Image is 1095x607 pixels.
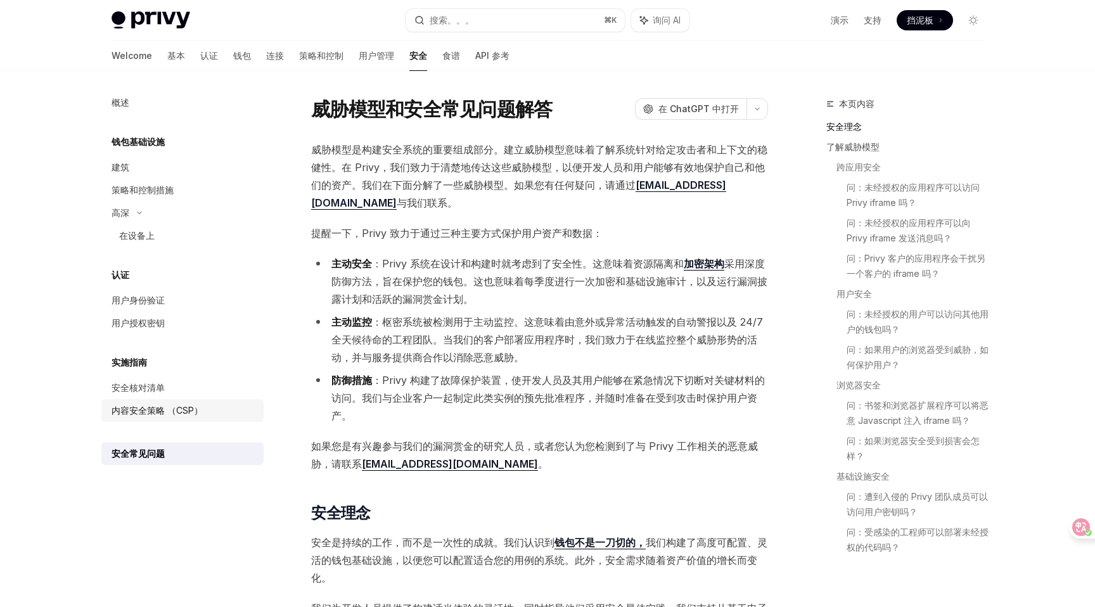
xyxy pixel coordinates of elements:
font: ：Privy 系统在设计和构建时就考虑到了安全性。这意味着资源隔离和 采用深度防御方法，旨在保护您的钱包。这也意味着每季度进行一次加密和基础设施审计，以及运行漏洞披露计划和活跃的漏洞赏金计划。 [331,257,767,305]
font: 在 ChatGPT 中打开 [658,103,739,114]
strong: 主动安全 [331,257,372,270]
a: 问：受感染的工程师可以部署未经授权的代码吗？ [847,522,994,558]
font: 认证 [200,50,218,61]
font: 连接 [266,50,284,61]
font: 问：书签和浏览器扩展程序可以将恶意 Javascript 注入 iframe 吗？ [847,400,989,426]
font: 安全理念 [826,121,862,132]
a: 策略和控制 [299,41,343,71]
a: 演示 [831,14,848,27]
a: [EMAIL_ADDRESS][DOMAIN_NAME] [362,457,538,471]
font: 概述 [112,97,129,108]
font: 安全核对清单 [112,382,165,393]
a: 安全理念 [826,117,994,137]
font: 浏览器安全 [836,380,881,390]
a: 了解威胁模型 [826,137,994,157]
font: 实施指南 [112,357,147,367]
a: 问：遭到入侵的 Privy 团队成员可以访问用户密钥吗？ [847,487,994,522]
button: 询问 AI [631,9,689,32]
font: 在设备上 [119,230,155,241]
a: 在设备上 [101,224,264,247]
a: 连接 [266,41,284,71]
a: 用户管理 [359,41,394,71]
font: 威胁模型是构建安全系统的重要组成部分。建立威胁模型意味着了解系统针对给定攻击者和上下文的稳健性。在 Privy，我们致力于清楚地传达这些威胁模型，以便开发人员和用户能够有效地保护自己和他们的资产... [311,143,767,210]
a: 用户授权密钥 [101,312,264,335]
font: 如果您是有兴趣参与我们的漏洞赏金的研究人员，或者您认为您检测到了与 Privy 工作相关的恶意威胁，请联系 。 [311,440,758,471]
font: 威胁模型和安全常见问题解答 [311,98,552,120]
font: 问：未经授权的用户可以访问其他用户的钱包吗？ [847,309,989,335]
button: 搜索。。。⌘K [406,9,625,32]
span: ⌘ K [604,15,617,25]
font: 用户管理 [359,50,394,61]
font: 安全常见问题 [112,448,165,459]
a: Welcome [112,41,152,71]
a: 问：未经授权的用户可以访问其他用户的钱包吗？ [847,304,994,340]
font: 问：如果用户的浏览器受到威胁，如何保护用户？ [847,344,989,370]
a: 浏览器安全 [836,375,994,395]
strong: 防御措施 [331,374,372,387]
a: 问：未经授权的应用程序可以向 Privy iframe 发送消息吗？ [847,213,994,248]
font: 策略和控制措施 [112,184,174,195]
font: 搜索。。。 [430,15,474,25]
button: Toggle dark mode [963,10,983,30]
font: 用户安全 [836,288,872,299]
font: 问：遭到入侵的 Privy 团队成员可以访问用户密钥吗？ [847,491,988,517]
a: 食谱 [442,41,460,71]
a: 钱包不是一刀切的， [554,536,646,549]
font: 演示 [831,15,848,25]
a: 内容安全策略 （CSP） [101,399,264,422]
font: 钱包 [233,50,251,61]
a: 建筑 [101,156,264,179]
font: 问：未经授权的应用程序可以向 Privy iframe 发送消息吗？ [847,217,973,243]
img: light logo [112,11,190,29]
font: 支持 [864,15,881,25]
font: 基本 [167,50,185,61]
font: 了解威胁模型 [826,141,880,152]
a: 基本 [167,41,185,71]
a: 概述 [101,91,264,114]
a: 问：未经授权的应用程序可以访问 Privy iframe 吗？ [847,177,994,213]
a: 支持 [864,14,881,27]
font: 问：Privy 客户的应用程序会干扰另一个客户的 iframe 吗？ [847,253,985,279]
font: 建筑 [112,162,129,172]
font: 策略和控制 [299,50,343,61]
a: API 参考 [475,41,509,71]
button: 在 ChatGPT 中打开 [635,98,746,120]
font: 提醒一下，Privy 致力于通过三种主要方式保护用户资产和数据： [311,227,603,240]
font: 问：受感染的工程师可以部署未经授权的代码吗？ [847,527,989,553]
a: 认证 [200,41,218,71]
font: 跨应用安全 [836,162,881,172]
a: 安全常见问题 [101,442,264,465]
font: 内容安全策略 （CSP） [112,405,203,416]
font: 钱包基础设施 [112,136,165,147]
font: ：Privy 构建了故障保护装置，使开发人员及其用户能够在紧急情况下切断对关键材料的访问。我们与企业客户一起制定此类实例的预先批准程序，并随时准备在受到攻击时保护用户资产。 [331,374,765,422]
a: 挡泥板 [897,10,953,30]
a: 加密架构 [684,257,724,271]
a: 钱包 [233,41,251,71]
font: 基础设施安全 [836,471,890,482]
font: 安全理念 [311,504,371,522]
font: 认证 [112,269,129,280]
a: 用户身份验证 [101,289,264,312]
font: 挡泥板 [907,15,933,25]
a: 问：如果浏览器安全受到损害会怎样？ [847,431,994,466]
a: 用户安全 [836,284,994,304]
strong: 主动监控 [331,316,372,328]
a: 安全 [409,41,427,71]
font: 食谱 [442,50,460,61]
font: 问：未经授权的应用程序可以访问 Privy iframe 吗？ [847,182,982,208]
font: 安全是持续的工作，而不是一次性的成就。我们认识到 我们构建了高度可配置、灵活的钱包基础设施，以便您可以配置适合您的用例的系统。此外，安全需求随着资产价值的增长而变化。 [311,536,767,584]
font: 用户授权密钥 [112,317,165,328]
font: ：枢密系统被检测用于主动监控。这意味着由意外或异常活动触发的自动警报以及 24/7 全天候待命的工程团队。当我们的客户部署应用程序时，我们致力于在线监控整个威胁形势的活动，并与服务提供商合作以消... [331,316,763,364]
font: 问：如果浏览器安全受到损害会怎样？ [847,435,980,461]
font: 用户身份验证 [112,295,165,305]
font: 安全 [409,50,427,61]
a: 问：Privy 客户的应用程序会干扰另一个客户的 iframe 吗？ [847,248,994,284]
font: 询问 AI [653,15,681,25]
a: 问：如果用户的浏览器受到威胁，如何保护用户？ [847,340,994,375]
font: 本页内容 [839,98,874,109]
a: 策略和控制措施 [101,179,264,201]
font: 高深 [112,207,129,218]
a: 跨应用安全 [836,157,994,177]
font: API 参考 [475,50,509,61]
a: 问：书签和浏览器扩展程序可以将恶意 Javascript 注入 iframe 吗？ [847,395,994,431]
